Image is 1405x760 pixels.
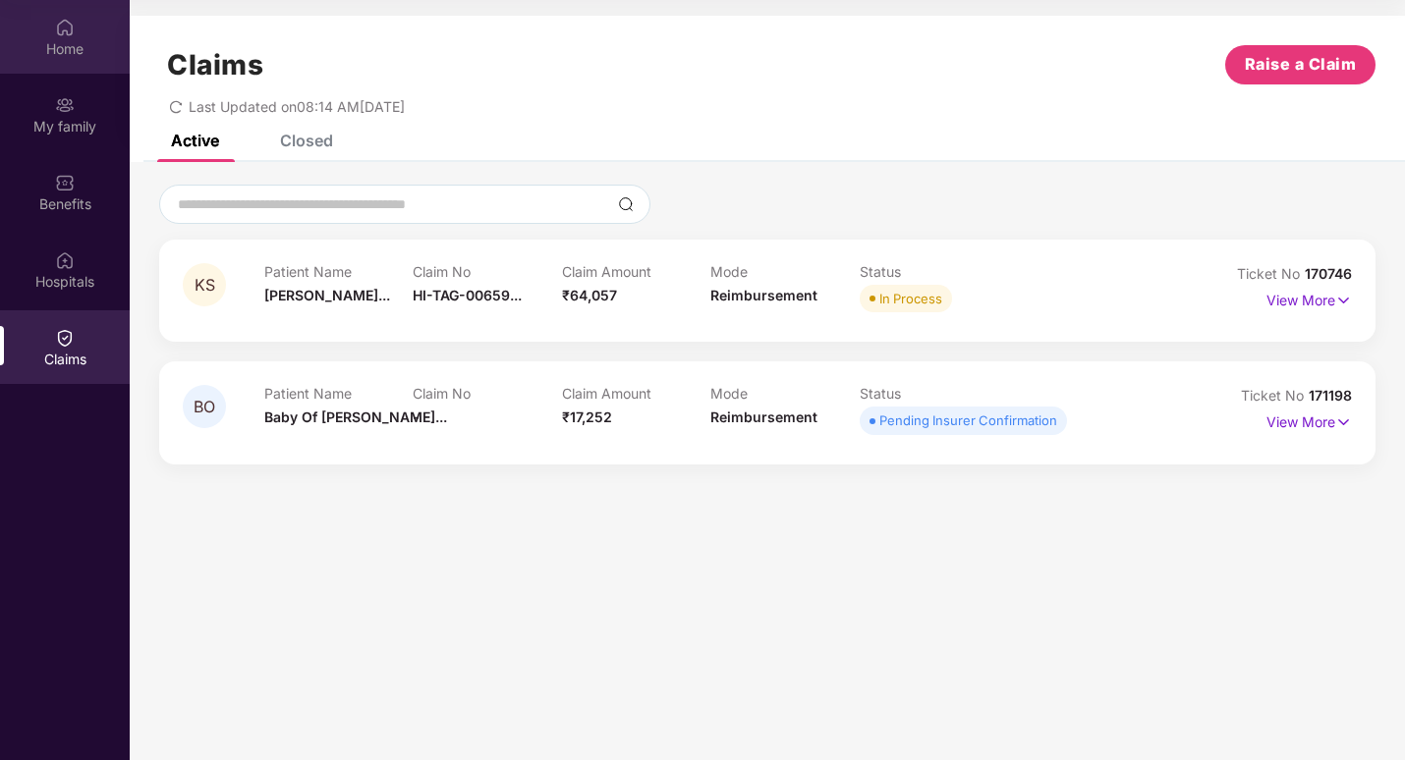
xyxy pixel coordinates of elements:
[264,408,447,425] span: Baby Of [PERSON_NAME]...
[618,196,634,212] img: svg+xml;base64,PHN2ZyBpZD0iU2VhcmNoLTMyeDMyIiB4bWxucz0iaHR0cDovL3d3dy53My5vcmcvMjAwMC9zdmciIHdpZH...
[860,263,1009,280] p: Status
[1225,45,1376,84] button: Raise a Claim
[55,173,75,192] img: svg+xml;base64,PHN2ZyBpZD0iQmVuZWZpdHMiIHhtbG5zPSJodHRwOi8vd3d3LnczLm9yZy8yMDAwL3N2ZyIgd2lkdGg9Ij...
[860,385,1009,402] p: Status
[167,48,263,81] h1: Claims
[264,385,414,402] p: Patient Name
[1237,265,1305,282] span: Ticket No
[1266,285,1352,311] p: View More
[1335,290,1352,311] img: svg+xml;base64,PHN2ZyB4bWxucz0iaHR0cDovL3d3dy53My5vcmcvMjAwMC9zdmciIHdpZHRoPSIxNyIgaGVpZ2h0PSIxNy...
[562,263,711,280] p: Claim Amount
[264,263,414,280] p: Patient Name
[280,131,333,150] div: Closed
[562,408,612,425] span: ₹17,252
[562,385,711,402] p: Claim Amount
[1309,387,1352,404] span: 171198
[189,98,405,115] span: Last Updated on 08:14 AM[DATE]
[1241,387,1309,404] span: Ticket No
[879,289,942,308] div: In Process
[710,385,860,402] p: Mode
[413,408,420,425] span: -
[710,408,817,425] span: Reimbursement
[169,98,183,115] span: redo
[562,287,617,303] span: ₹64,057
[264,287,390,303] span: [PERSON_NAME]...
[413,385,562,402] p: Claim No
[710,287,817,303] span: Reimbursement
[195,277,215,294] span: KS
[1266,407,1352,433] p: View More
[879,410,1057,430] div: Pending Insurer Confirmation
[1305,265,1352,282] span: 170746
[55,328,75,348] img: svg+xml;base64,PHN2ZyBpZD0iQ2xhaW0iIHhtbG5zPSJodHRwOi8vd3d3LnczLm9yZy8yMDAwL3N2ZyIgd2lkdGg9IjIwIi...
[55,250,75,270] img: svg+xml;base64,PHN2ZyBpZD0iSG9zcGl0YWxzIiB4bWxucz0iaHR0cDovL3d3dy53My5vcmcvMjAwMC9zdmciIHdpZHRoPS...
[194,399,215,415] span: BO
[413,263,562,280] p: Claim No
[710,263,860,280] p: Mode
[55,18,75,37] img: svg+xml;base64,PHN2ZyBpZD0iSG9tZSIgeG1sbnM9Imh0dHA6Ly93d3cudzMub3JnLzIwMDAvc3ZnIiB3aWR0aD0iMjAiIG...
[55,95,75,115] img: svg+xml;base64,PHN2ZyB3aWR0aD0iMjAiIGhlaWdodD0iMjAiIHZpZXdCb3g9IjAgMCAyMCAyMCIgZmlsbD0ibm9uZSIgeG...
[1245,52,1357,77] span: Raise a Claim
[1335,411,1352,433] img: svg+xml;base64,PHN2ZyB4bWxucz0iaHR0cDovL3d3dy53My5vcmcvMjAwMC9zdmciIHdpZHRoPSIxNyIgaGVpZ2h0PSIxNy...
[171,131,219,150] div: Active
[413,287,522,303] span: HI-TAG-00659...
